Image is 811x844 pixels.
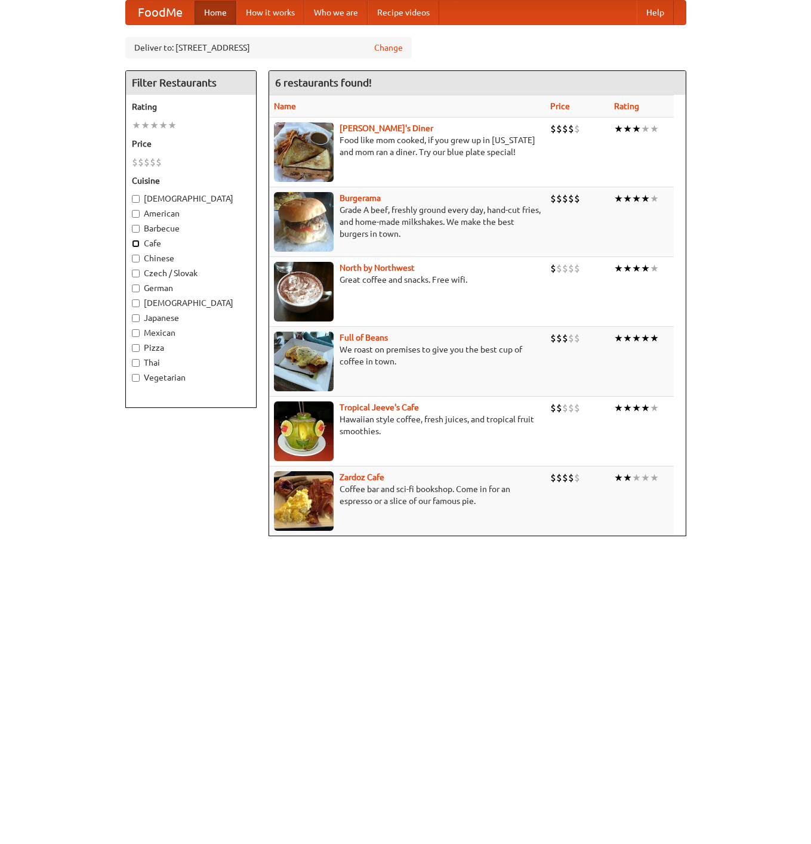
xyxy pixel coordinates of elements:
[132,312,250,324] label: Japanese
[623,192,632,205] li: ★
[132,237,250,249] label: Cafe
[614,101,639,111] a: Rating
[340,263,415,273] a: North by Northwest
[168,119,177,132] li: ★
[132,374,140,382] input: Vegetarian
[132,267,250,279] label: Czech / Slovak
[632,122,641,135] li: ★
[132,357,250,369] label: Thai
[650,192,659,205] li: ★
[132,225,140,233] input: Barbecue
[641,401,650,415] li: ★
[574,471,580,484] li: $
[126,1,195,24] a: FoodMe
[556,122,562,135] li: $
[132,297,250,309] label: [DEMOGRAPHIC_DATA]
[556,332,562,345] li: $
[550,332,556,345] li: $
[340,472,384,482] a: Zardoz Cafe
[574,122,580,135] li: $
[641,192,650,205] li: ★
[623,332,632,345] li: ★
[641,332,650,345] li: ★
[132,342,250,354] label: Pizza
[236,1,304,24] a: How it works
[650,262,659,275] li: ★
[274,274,541,286] p: Great coffee and snacks. Free wifi.
[132,314,140,322] input: Japanese
[195,1,236,24] a: Home
[132,372,250,384] label: Vegetarian
[274,344,541,367] p: We roast on premises to give you the best cup of coffee in town.
[614,332,623,345] li: ★
[132,282,250,294] label: German
[132,119,141,132] li: ★
[632,471,641,484] li: ★
[126,71,256,95] h4: Filter Restaurants
[632,262,641,275] li: ★
[562,471,568,484] li: $
[550,262,556,275] li: $
[556,262,562,275] li: $
[274,483,541,507] p: Coffee bar and sci-fi bookshop. Come in for an espresso or a slice of our famous pie.
[274,401,334,461] img: jeeves.jpg
[562,401,568,415] li: $
[132,285,140,292] input: German
[568,122,574,135] li: $
[574,401,580,415] li: $
[574,332,580,345] li: $
[632,332,641,345] li: ★
[550,401,556,415] li: $
[132,222,250,234] label: Barbecue
[274,101,296,111] a: Name
[614,122,623,135] li: ★
[650,332,659,345] li: ★
[614,471,623,484] li: ★
[138,156,144,169] li: $
[340,403,419,412] b: Tropical Jeeve's Cafe
[340,193,381,203] a: Burgerama
[340,333,388,342] b: Full of Beans
[304,1,368,24] a: Who we are
[632,401,641,415] li: ★
[650,122,659,135] li: ★
[132,359,140,367] input: Thai
[623,471,632,484] li: ★
[132,270,140,277] input: Czech / Slovak
[132,255,140,262] input: Chinese
[562,192,568,205] li: $
[132,138,250,150] h5: Price
[125,37,412,58] div: Deliver to: [STREET_ADDRESS]
[132,175,250,187] h5: Cuisine
[556,192,562,205] li: $
[556,401,562,415] li: $
[275,77,372,88] ng-pluralize: 6 restaurants found!
[150,119,159,132] li: ★
[132,327,250,339] label: Mexican
[374,42,403,54] a: Change
[568,192,574,205] li: $
[562,262,568,275] li: $
[156,156,162,169] li: $
[574,262,580,275] li: $
[623,122,632,135] li: ★
[550,471,556,484] li: $
[132,329,140,337] input: Mexican
[641,471,650,484] li: ★
[614,401,623,415] li: ★
[274,471,334,531] img: zardoz.jpg
[562,122,568,135] li: $
[159,119,168,132] li: ★
[132,252,250,264] label: Chinese
[641,262,650,275] li: ★
[623,401,632,415] li: ★
[274,413,541,437] p: Hawaiian style coffee, fresh juices, and tropical fruit smoothies.
[568,332,574,345] li: $
[274,262,334,321] img: north.jpg
[637,1,674,24] a: Help
[550,192,556,205] li: $
[568,262,574,275] li: $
